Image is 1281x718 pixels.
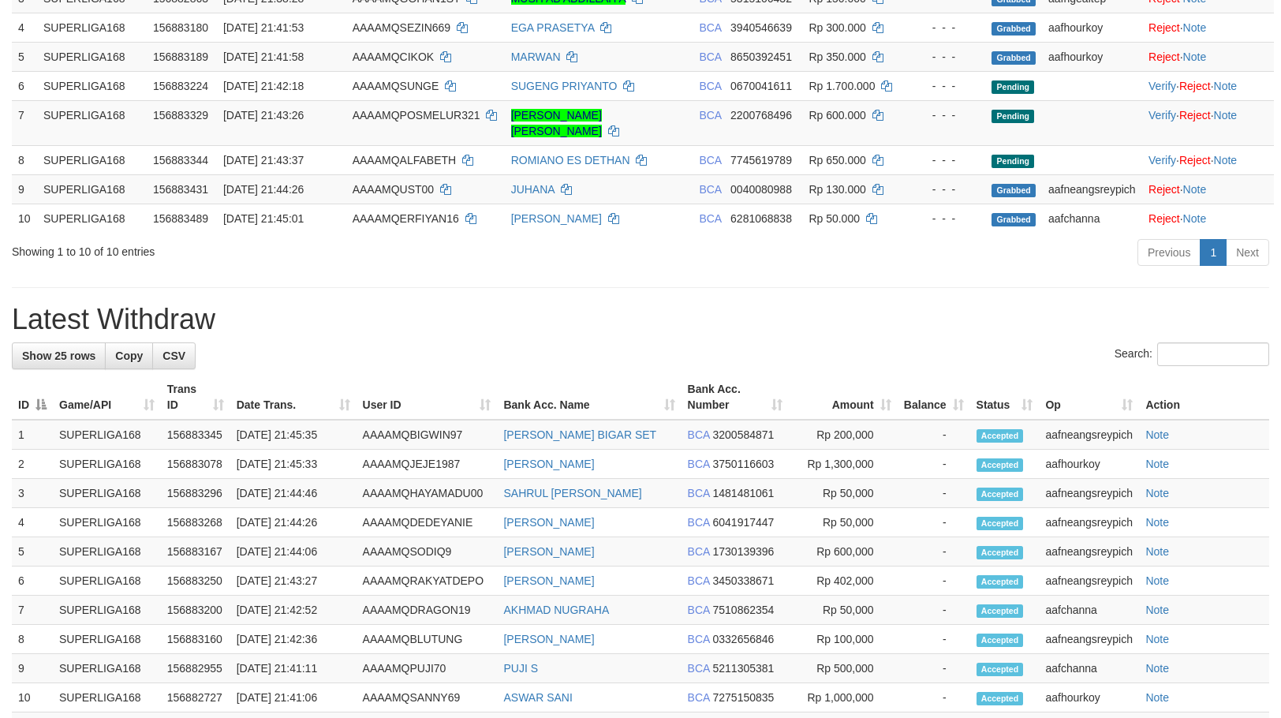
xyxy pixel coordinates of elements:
a: [PERSON_NAME] [PERSON_NAME] [511,109,602,137]
span: BCA [688,516,710,529]
span: AAAAMQCIKOK [353,50,434,63]
td: [DATE] 21:44:26 [230,508,357,537]
a: Note [1183,183,1207,196]
a: PUJI S [503,662,538,675]
span: Show 25 rows [22,350,95,362]
td: - [898,420,970,450]
span: Copy 0332656846 to clipboard [713,633,775,645]
span: Accepted [977,692,1024,705]
a: [PERSON_NAME] [503,516,594,529]
span: Accepted [977,634,1024,647]
a: SAHRUL [PERSON_NAME] [503,487,641,499]
span: [DATE] 21:41:58 [223,50,304,63]
span: Copy 6041917447 to clipboard [713,516,775,529]
td: aafchanna [1039,596,1139,625]
div: - - - [918,152,979,168]
td: · [1142,204,1274,233]
div: - - - [918,181,979,197]
span: BCA [688,691,710,704]
span: BCA [688,428,710,441]
a: Note [1145,428,1169,441]
span: Rp 300.000 [809,21,865,34]
td: AAAAMQHAYAMADU00 [357,479,498,508]
td: 5 [12,42,37,71]
td: - [898,479,970,508]
td: 156882955 [161,654,230,683]
td: SUPERLIGA168 [53,654,161,683]
td: AAAAMQDRAGON19 [357,596,498,625]
td: - [898,508,970,537]
span: Accepted [977,546,1024,559]
span: Copy 7745619789 to clipboard [730,154,792,166]
a: CSV [152,342,196,369]
th: Balance: activate to sort column ascending [898,375,970,420]
td: [DATE] 21:44:06 [230,537,357,567]
td: [DATE] 21:42:36 [230,625,357,654]
td: - [898,625,970,654]
td: aafhourkoy [1039,450,1139,479]
td: SUPERLIGA168 [37,100,147,145]
td: aafneangsreypich [1039,420,1139,450]
span: Copy 3940546639 to clipboard [730,21,792,34]
td: 156883296 [161,479,230,508]
span: Accepted [977,458,1024,472]
span: BCA [688,545,710,558]
td: AAAAMQSODIQ9 [357,537,498,567]
td: AAAAMQBLUTUNG [357,625,498,654]
a: [PERSON_NAME] BIGAR SET [503,428,656,441]
span: BCA [688,662,710,675]
td: 4 [12,508,53,537]
a: [PERSON_NAME] [503,545,594,558]
td: [DATE] 21:45:35 [230,420,357,450]
td: AAAAMQRAKYATDEPO [357,567,498,596]
span: [DATE] 21:44:26 [223,183,304,196]
td: SUPERLIGA168 [53,479,161,508]
a: 1 [1200,239,1227,266]
td: 156883250 [161,567,230,596]
div: - - - [918,49,979,65]
th: Amount: activate to sort column ascending [789,375,898,420]
td: SUPERLIGA168 [53,450,161,479]
td: - [898,654,970,683]
span: 156883224 [153,80,208,92]
td: 7 [12,100,37,145]
td: AAAAMQBIGWIN97 [357,420,498,450]
span: Grabbed [992,213,1036,226]
a: SUGENG PRIYANTO [511,80,618,92]
td: [DATE] 21:43:27 [230,567,357,596]
a: Note [1183,21,1207,34]
td: SUPERLIGA168 [53,567,161,596]
span: AAAAMQSEZIN669 [353,21,451,34]
span: Rp 350.000 [809,50,865,63]
span: Accepted [977,429,1024,443]
th: User ID: activate to sort column ascending [357,375,498,420]
span: Pending [992,80,1034,94]
td: aafneangsreypich [1042,174,1142,204]
a: ROMIANO ES DETHAN [511,154,630,166]
td: 4 [12,13,37,42]
td: 156883078 [161,450,230,479]
td: · · [1142,71,1274,100]
td: SUPERLIGA168 [53,683,161,712]
td: aafneangsreypich [1039,567,1139,596]
span: AAAAMQSUNGE [353,80,439,92]
a: Reject [1179,80,1211,92]
td: aafchanna [1042,204,1142,233]
td: [DATE] 21:44:46 [230,479,357,508]
span: Accepted [977,517,1024,530]
span: BCA [699,212,721,225]
span: AAAAMQUST00 [353,183,434,196]
span: Copy 3450338671 to clipboard [713,574,775,587]
span: [DATE] 21:43:26 [223,109,304,122]
input: Search: [1157,342,1269,366]
span: Copy 0670041611 to clipboard [730,80,792,92]
span: 156883344 [153,154,208,166]
td: 156883345 [161,420,230,450]
a: [PERSON_NAME] [503,574,594,587]
span: Rp 130.000 [809,183,865,196]
a: [PERSON_NAME] [503,458,594,470]
span: Rp 600.000 [809,109,865,122]
td: Rp 50,000 [789,508,898,537]
span: Copy 7510862354 to clipboard [713,604,775,616]
td: 10 [12,683,53,712]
